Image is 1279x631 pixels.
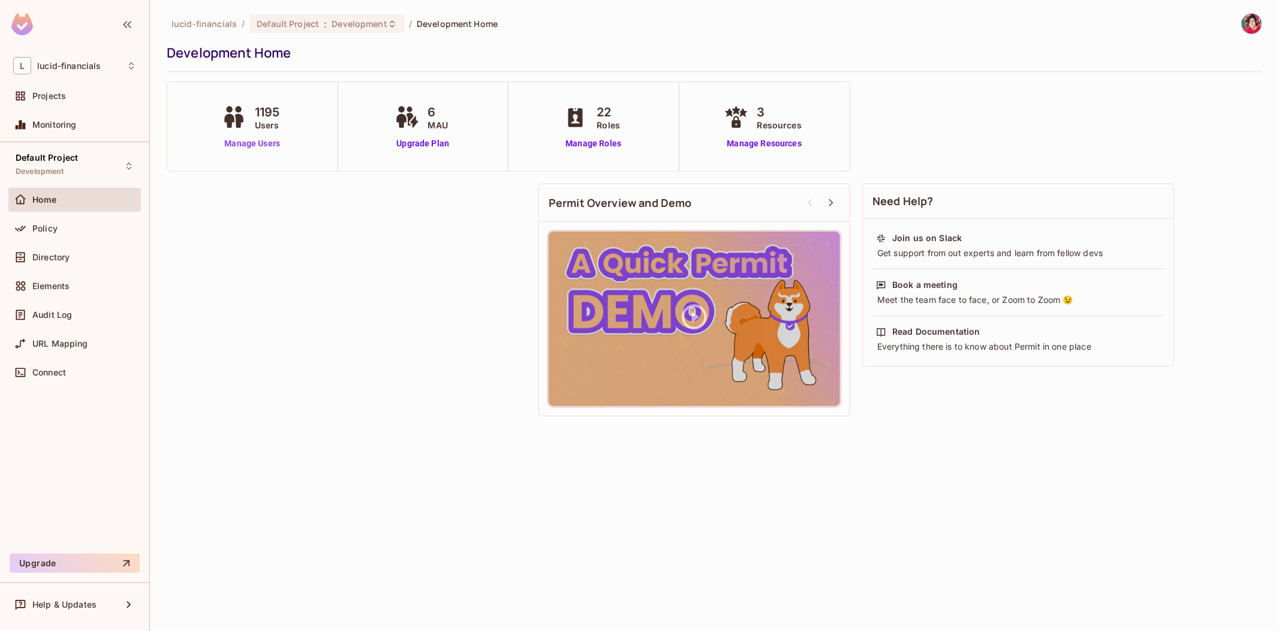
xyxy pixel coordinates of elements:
[561,137,626,150] a: Manage Roles
[428,119,448,131] span: MAU
[892,279,958,291] div: Book a meeting
[16,153,78,163] span: Default Project
[392,137,454,150] a: Upgrade Plan
[332,18,387,29] span: Development
[876,341,1160,353] div: Everything there is to know about Permit in one place
[37,61,101,71] span: Workspace: lucid-financials
[417,18,498,29] span: Development Home
[876,294,1160,306] div: Meet the team face to face, or Zoom to Zoom 😉
[428,103,448,121] span: 6
[597,119,620,131] span: Roles
[167,44,1256,62] div: Development Home
[257,18,319,29] span: Default Project
[219,137,286,150] a: Manage Users
[255,103,280,121] span: 1195
[872,194,934,209] span: Need Help?
[32,120,77,130] span: Monitoring
[757,103,802,121] span: 3
[892,232,962,244] div: Join us on Slack
[16,167,64,176] span: Development
[32,195,57,205] span: Home
[323,19,327,29] span: :
[32,91,66,101] span: Projects
[32,224,58,233] span: Policy
[409,18,412,29] li: /
[721,137,808,150] a: Manage Resources
[255,119,280,131] span: Users
[32,253,70,262] span: Directory
[32,368,66,377] span: Connect
[597,103,620,121] span: 22
[32,310,72,320] span: Audit Log
[242,18,245,29] li: /
[32,339,88,348] span: URL Mapping
[32,600,97,609] span: Help & Updates
[11,13,33,35] img: SReyMgAAAABJRU5ErkJggg==
[549,196,692,211] span: Permit Overview and Demo
[10,554,140,573] button: Upgrade
[876,247,1160,259] div: Get support from out experts and learn from fellow devs
[32,281,70,291] span: Elements
[757,119,802,131] span: Resources
[1242,14,1262,34] img: Nuru Hesenov
[171,18,237,29] span: the active workspace
[892,326,980,338] div: Read Documentation
[13,57,31,74] span: L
